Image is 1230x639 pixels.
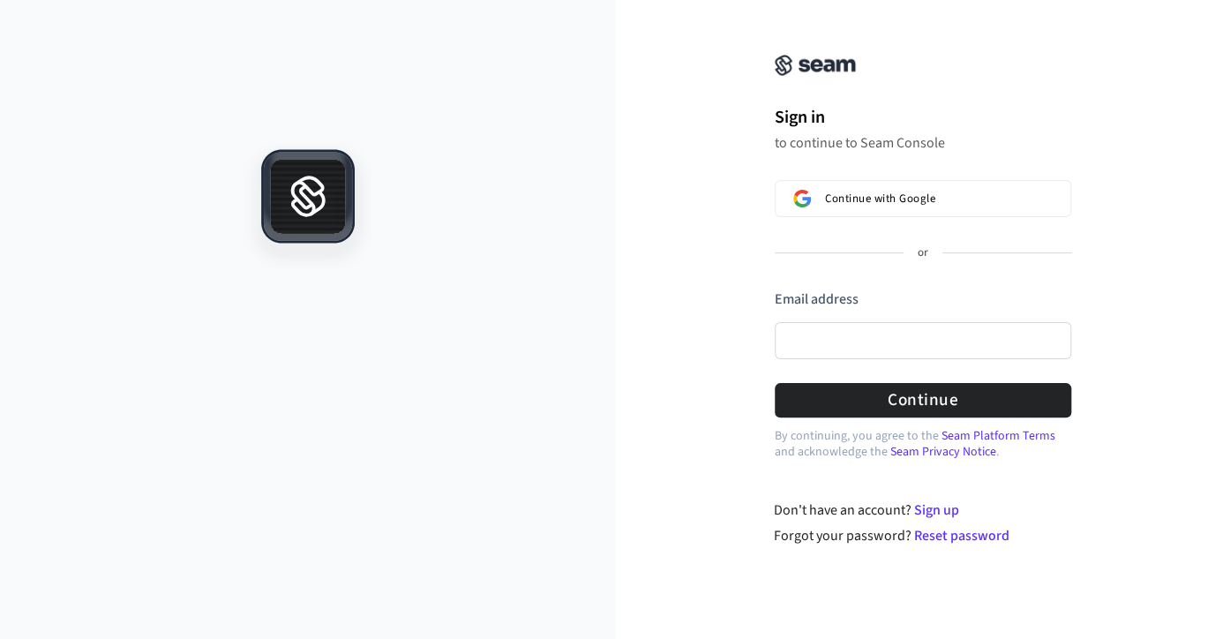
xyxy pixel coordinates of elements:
[914,500,959,520] a: Sign up
[775,289,859,309] label: Email address
[941,427,1055,445] a: Seam Platform Terms
[775,104,1071,131] h1: Sign in
[793,190,811,207] img: Sign in with Google
[774,500,1071,521] div: Don't have an account?
[890,443,996,461] a: Seam Privacy Notice
[775,134,1071,152] p: to continue to Seam Console
[914,526,1009,545] a: Reset password
[775,180,1071,217] button: Sign in with GoogleContinue with Google
[775,55,856,76] img: Seam Console
[825,192,935,206] span: Continue with Google
[918,245,928,261] p: or
[775,383,1071,417] button: Continue
[775,428,1071,460] p: By continuing, you agree to the and acknowledge the .
[774,525,1071,546] div: Forgot your password?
